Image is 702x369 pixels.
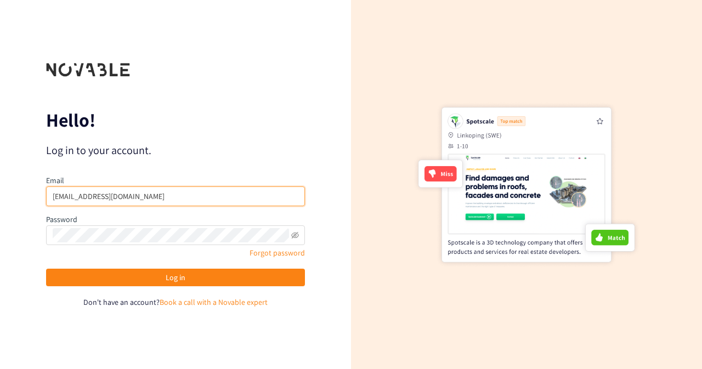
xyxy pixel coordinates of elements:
[250,248,305,258] a: Forgot password
[166,271,185,283] span: Log in
[46,111,305,129] p: Hello!
[46,143,305,158] p: Log in to your account.
[46,175,64,185] label: Email
[83,297,160,307] span: Don't have an account?
[647,316,702,369] iframe: Chat Widget
[46,269,305,286] button: Log in
[291,231,299,239] span: eye-invisible
[46,214,77,224] label: Password
[160,297,268,307] a: Book a call with a Novable expert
